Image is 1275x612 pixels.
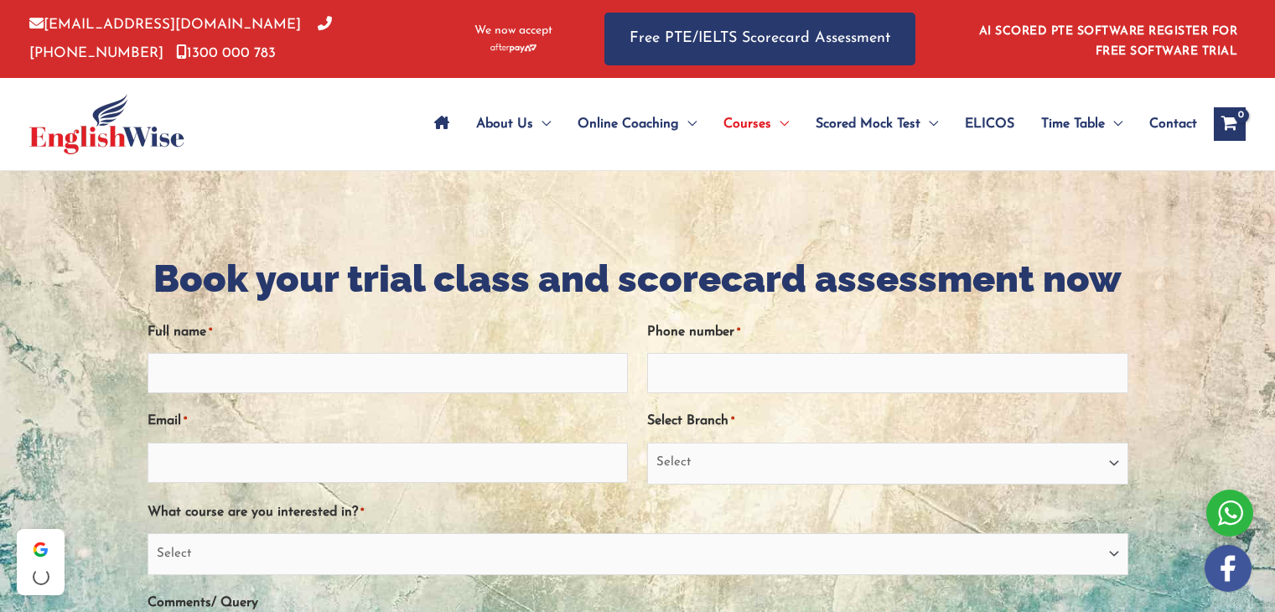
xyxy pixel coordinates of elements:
[1105,95,1122,153] span: Menu Toggle
[148,499,364,526] label: What course are you interested in?
[148,255,1128,304] h2: Book your trial class and scorecard assessment now
[816,95,920,153] span: Scored Mock Test
[1149,95,1197,153] span: Contact
[1205,545,1252,592] img: white-facebook.png
[1028,95,1136,153] a: Time TableMenu Toggle
[564,95,710,153] a: Online CoachingMenu Toggle
[920,95,938,153] span: Menu Toggle
[604,13,915,65] a: Free PTE/IELTS Scorecard Assessment
[29,18,301,32] a: [EMAIL_ADDRESS][DOMAIN_NAME]
[29,18,332,60] a: [PHONE_NUMBER]
[476,95,533,153] span: About Us
[463,95,564,153] a: About UsMenu Toggle
[176,46,276,60] a: 1300 000 783
[578,95,679,153] span: Online Coaching
[533,95,551,153] span: Menu Toggle
[723,95,771,153] span: Courses
[647,407,734,435] label: Select Branch
[679,95,697,153] span: Menu Toggle
[1214,107,1246,141] a: View Shopping Cart, empty
[1041,95,1105,153] span: Time Table
[771,95,789,153] span: Menu Toggle
[421,95,1197,153] nav: Site Navigation: Main Menu
[490,44,536,53] img: Afterpay-Logo
[965,95,1014,153] span: ELICOS
[148,319,212,346] label: Full name
[710,95,802,153] a: CoursesMenu Toggle
[148,407,187,435] label: Email
[29,94,184,154] img: cropped-ew-logo
[1136,95,1197,153] a: Contact
[951,95,1028,153] a: ELICOS
[969,12,1246,66] aside: Header Widget 1
[474,23,552,39] span: We now accept
[979,25,1238,58] a: AI SCORED PTE SOFTWARE REGISTER FOR FREE SOFTWARE TRIAL
[647,319,740,346] label: Phone number
[802,95,951,153] a: Scored Mock TestMenu Toggle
